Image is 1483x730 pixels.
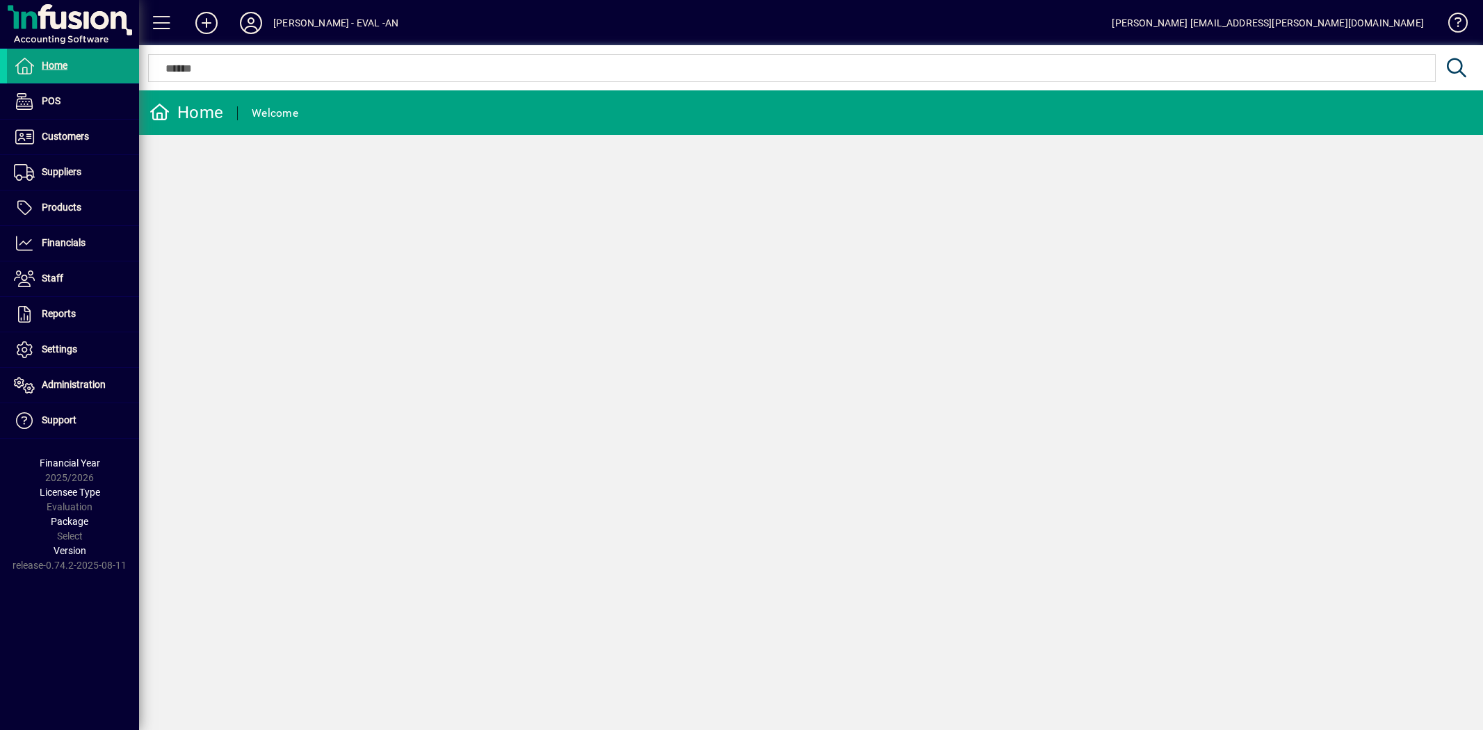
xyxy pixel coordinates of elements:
[42,95,60,106] span: POS
[273,12,398,34] div: [PERSON_NAME] - EVAL -AN
[7,403,139,438] a: Support
[184,10,229,35] button: Add
[42,273,63,284] span: Staff
[1112,12,1424,34] div: [PERSON_NAME] [EMAIL_ADDRESS][PERSON_NAME][DOMAIN_NAME]
[42,166,81,177] span: Suppliers
[54,545,86,556] span: Version
[7,155,139,190] a: Suppliers
[1438,3,1466,48] a: Knowledge Base
[42,131,89,142] span: Customers
[7,332,139,367] a: Settings
[7,120,139,154] a: Customers
[42,237,86,248] span: Financials
[42,60,67,71] span: Home
[229,10,273,35] button: Profile
[42,414,76,425] span: Support
[51,516,88,527] span: Package
[7,84,139,119] a: POS
[7,297,139,332] a: Reports
[40,457,100,469] span: Financial Year
[7,190,139,225] a: Products
[42,202,81,213] span: Products
[42,379,106,390] span: Administration
[7,226,139,261] a: Financials
[42,308,76,319] span: Reports
[7,368,139,403] a: Administration
[252,102,298,124] div: Welcome
[7,261,139,296] a: Staff
[40,487,100,498] span: Licensee Type
[42,343,77,355] span: Settings
[149,102,223,124] div: Home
